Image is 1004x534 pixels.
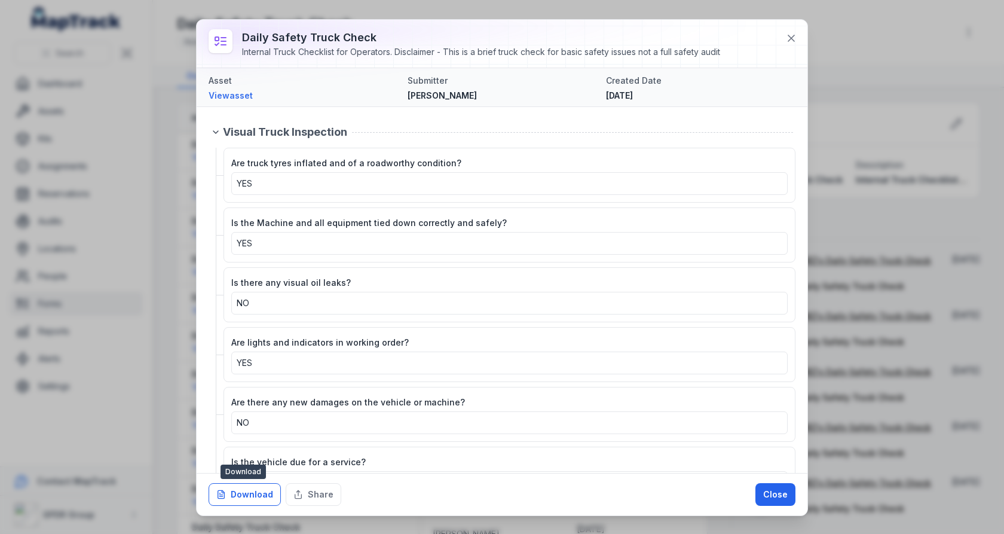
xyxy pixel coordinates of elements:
[209,90,398,102] a: Viewasset
[237,238,252,248] span: YES
[237,178,252,188] span: YES
[221,465,266,479] span: Download
[237,298,249,308] span: NO
[242,46,720,58] div: Internal Truck Checklist for Operators. Disclaimer - This is a brief truck check for basic safety...
[237,417,249,428] span: NO
[606,90,633,100] time: 14/08/2025, 5:14:24 am
[209,483,281,506] button: Download
[231,397,465,407] span: Are there any new damages on the vehicle or machine?
[231,337,409,347] span: Are lights and indicators in working order?
[606,75,662,86] span: Created Date
[237,358,252,368] span: YES
[408,90,477,100] span: [PERSON_NAME]
[286,483,341,506] button: Share
[606,90,633,100] span: [DATE]
[755,483,795,506] button: Close
[231,277,351,288] span: Is there any visual oil leaks?
[223,124,347,141] span: Visual Truck Inspection
[231,158,461,168] span: Are truck tyres inflated and of a roadworthy condition?
[209,75,232,86] span: Asset
[242,29,720,46] h3: Daily Safety Truck Check
[231,457,366,467] span: Is the vehicle due for a service?
[231,218,507,228] span: Is the Machine and all equipment tied down correctly and safely?
[408,75,448,86] span: Submitter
